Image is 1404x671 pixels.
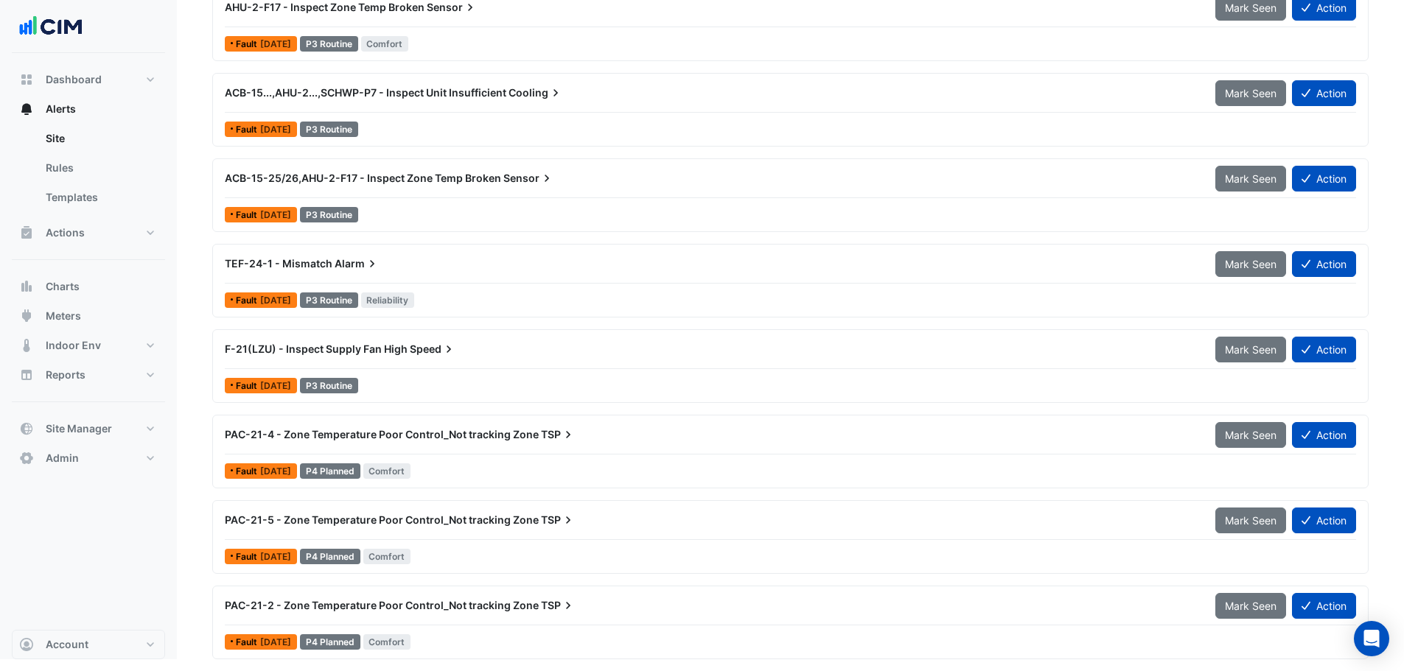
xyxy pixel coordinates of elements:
app-icon: Charts [19,279,34,294]
app-icon: Indoor Env [19,338,34,353]
span: Fault [236,467,260,476]
span: Fault [236,211,260,219]
button: Action [1292,593,1356,619]
span: Account [46,637,88,652]
span: Sensor [503,171,554,186]
button: Action [1292,80,1356,106]
button: Mark Seen [1215,507,1286,533]
span: Meters [46,309,81,323]
span: PAC-21-2 - Zone Temperature Poor Control_Not tracking Zone [225,599,539,611]
span: Mon 08-Sep-2025 11:02 AEST [260,295,291,306]
span: TSP [541,427,576,442]
a: Site [34,124,165,153]
span: F-21(LZU) - Inspect Supply Fan High [225,342,408,355]
button: Action [1292,422,1356,448]
button: Dashboard [12,65,165,94]
button: Action [1292,166,1356,192]
button: Action [1292,507,1356,533]
span: TSP [541,513,576,527]
button: Mark Seen [1215,166,1286,192]
div: P3 Routine [300,36,358,52]
span: Mark Seen [1225,1,1276,14]
span: Comfort [363,463,411,479]
span: Fault [236,552,260,561]
button: Action [1292,337,1356,362]
span: Mon 08-Sep-2025 11:17 AEST [260,636,291,647]
app-icon: Site Manager [19,421,34,436]
button: Charts [12,272,165,301]
button: Actions [12,218,165,247]
span: Actions [46,225,85,240]
span: TEF-24-1 - Mismatch [225,257,332,270]
span: Reports [46,368,85,382]
app-icon: Alerts [19,102,34,116]
button: Mark Seen [1215,80,1286,106]
img: Company Logo [18,12,84,41]
span: Mark Seen [1225,258,1276,270]
span: Mon 08-Sep-2025 11:02 AEST [260,380,291,391]
div: P3 Routine [300,378,358,393]
a: Templates [34,183,165,212]
span: ACB-15...,AHU-2...,SCHWP-P7 - Inspect Unit Insufficient [225,86,506,99]
div: P4 Planned [300,549,360,564]
span: Mon 08-Sep-2025 11:15 AEST [260,38,291,49]
span: Mark Seen [1225,172,1276,185]
span: Mon 08-Sep-2025 11:15 AEST [260,209,291,220]
span: Fault [236,40,260,49]
span: Admin [46,451,79,466]
button: Mark Seen [1215,337,1286,362]
button: Site Manager [12,414,165,443]
span: Charts [46,279,80,294]
div: P3 Routine [300,122,358,137]
span: Fault [236,382,260,390]
span: PAC-21-5 - Zone Temperature Poor Control_Not tracking Zone [225,513,539,526]
span: PAC-21-4 - Zone Temperature Poor Control_Not tracking Zone [225,428,539,440]
div: Open Intercom Messenger [1354,621,1389,656]
span: Mark Seen [1225,87,1276,99]
span: Reliability [361,292,415,308]
button: Meters [12,301,165,331]
span: Fault [236,638,260,647]
span: Fault [236,296,260,305]
span: ACB-15-25/26,AHU-2-F17 - Inspect Zone Temp Broken [225,172,501,184]
app-icon: Actions [19,225,34,240]
span: Mon 08-Sep-2025 11:15 AEST [260,124,291,135]
span: Comfort [363,549,411,564]
div: P4 Planned [300,634,360,650]
div: P4 Planned [300,463,360,479]
span: Dashboard [46,72,102,87]
span: TSP [541,598,576,613]
app-icon: Meters [19,309,34,323]
span: Speed [410,342,456,356]
a: Rules [34,153,165,183]
div: P3 Routine [300,207,358,222]
button: Mark Seen [1215,593,1286,619]
app-icon: Reports [19,368,34,382]
app-icon: Dashboard [19,72,34,87]
span: Comfort [363,634,411,650]
button: Action [1292,251,1356,277]
button: Mark Seen [1215,251,1286,277]
span: AHU-2-F17 - Inspect Zone Temp Broken [225,1,425,13]
span: Comfort [361,36,409,52]
span: Cooling [509,85,563,100]
span: Fault [236,125,260,134]
span: Tue 09-Sep-2025 15:45 AEST [260,551,291,562]
button: Admin [12,443,165,473]
button: Reports [12,360,165,390]
span: Indoor Env [46,338,101,353]
span: Mark Seen [1225,514,1276,527]
div: Alerts [12,124,165,218]
app-icon: Admin [19,451,34,466]
div: P3 Routine [300,292,358,308]
button: Alerts [12,94,165,124]
button: Indoor Env [12,331,165,360]
span: Alarm [335,256,380,271]
span: Site Manager [46,421,112,436]
button: Account [12,630,165,659]
span: Mark Seen [1225,343,1276,356]
span: Mark Seen [1225,600,1276,612]
button: Mark Seen [1215,422,1286,448]
span: Fri 12-Sep-2025 09:47 AEST [260,466,291,477]
span: Mark Seen [1225,429,1276,441]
